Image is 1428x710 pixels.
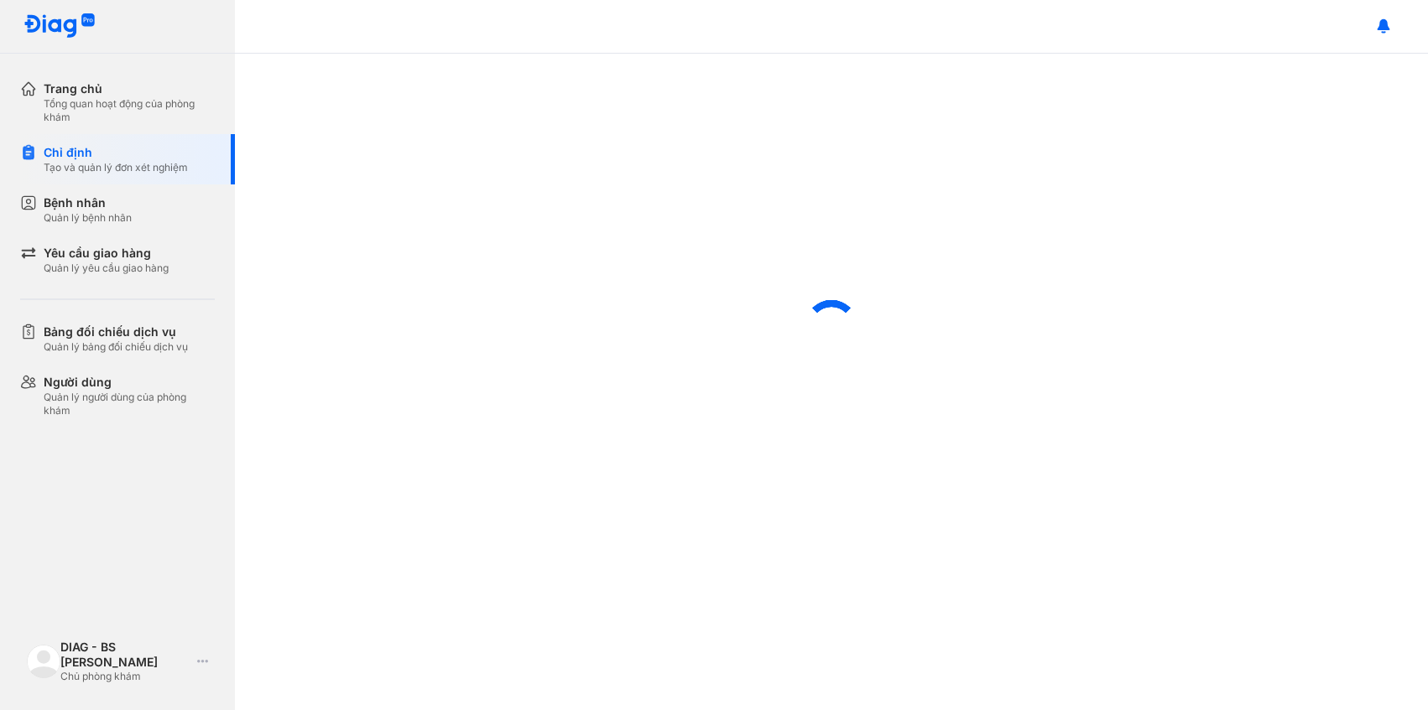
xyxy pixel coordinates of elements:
[23,13,96,39] img: logo
[44,161,188,174] div: Tạo và quản lý đơn xét nghiệm
[44,391,215,417] div: Quản lý người dùng của phòng khám
[44,340,188,354] div: Quản lý bảng đối chiếu dịch vụ
[44,194,132,211] div: Bệnh nhân
[44,374,215,391] div: Người dùng
[44,245,169,262] div: Yêu cầu giao hàng
[44,262,169,275] div: Quản lý yêu cầu giao hàng
[44,211,132,225] div: Quản lý bệnh nhân
[60,640,190,670] div: DIAG - BS [PERSON_NAME]
[44,80,215,97] div: Trang chủ
[44,324,188,340] div: Bảng đối chiếu dịch vụ
[44,144,188,161] div: Chỉ định
[60,670,190,683] div: Chủ phòng khám
[44,97,215,124] div: Tổng quan hoạt động của phòng khám
[27,645,60,678] img: logo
